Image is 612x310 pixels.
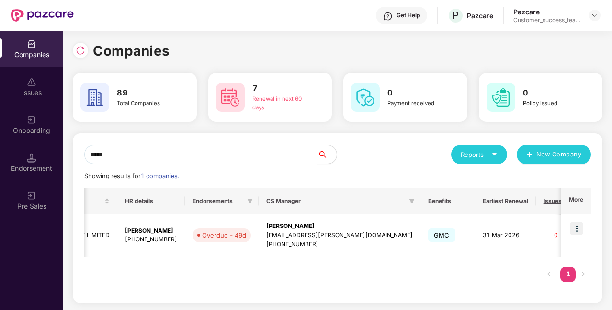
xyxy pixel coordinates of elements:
[580,271,586,277] span: right
[117,87,177,99] h3: 89
[546,271,552,277] span: left
[561,188,591,214] th: More
[576,267,591,282] li: Next Page
[475,188,536,214] th: Earliest Renewal
[517,145,591,164] button: plusNew Company
[409,198,415,204] span: filter
[541,267,556,282] button: left
[84,172,179,179] span: Showing results for
[541,267,556,282] li: Previous Page
[27,191,36,201] img: svg+xml;base64,PHN2ZyB3aWR0aD0iMjAiIGhlaWdodD0iMjAiIHZpZXdCb3g9IjAgMCAyMCAyMCIgZmlsbD0ibm9uZSIgeG...
[570,222,583,235] img: icon
[193,197,243,205] span: Endorsements
[407,195,417,207] span: filter
[125,227,177,236] div: [PERSON_NAME]
[387,87,447,99] h3: 0
[11,9,74,22] img: New Pazcare Logo
[523,99,583,108] div: Policy issued
[523,87,583,99] h3: 0
[266,222,413,231] div: [PERSON_NAME]
[317,145,337,164] button: search
[247,198,253,204] span: filter
[27,77,36,87] img: svg+xml;base64,PHN2ZyBpZD0iSXNzdWVzX2Rpc2FibGVkIiB4bWxucz0iaHR0cDovL3d3dy53My5vcmcvMjAwMC9zdmciIH...
[420,188,475,214] th: Benefits
[467,11,493,20] div: Pazcare
[560,267,576,281] a: 1
[351,83,380,112] img: svg+xml;base64,PHN2ZyB4bWxucz0iaHR0cDovL3d3dy53My5vcmcvMjAwMC9zdmciIHdpZHRoPSI2MCIgaGVpZ2h0PSI2MC...
[461,150,498,159] div: Reports
[252,95,312,112] div: Renewal in next 60 days
[576,267,591,282] button: right
[266,231,413,240] div: [EMAIL_ADDRESS][PERSON_NAME][DOMAIN_NAME]
[27,115,36,125] img: svg+xml;base64,PHN2ZyB3aWR0aD0iMjAiIGhlaWdodD0iMjAiIHZpZXdCb3g9IjAgMCAyMCAyMCIgZmlsbD0ibm9uZSIgeG...
[544,197,562,205] span: Issues
[383,12,393,21] img: svg+xml;base64,PHN2ZyBpZD0iSGVscC0zMngzMiIgeG1sbnM9Imh0dHA6Ly93d3cudzMub3JnLzIwMDAvc3ZnIiB3aWR0aD...
[266,197,405,205] span: CS Manager
[93,40,170,61] h1: Companies
[252,83,312,95] h3: 7
[245,195,255,207] span: filter
[526,151,533,159] span: plus
[397,12,420,19] div: Get Help
[491,151,498,157] span: caret-down
[27,39,36,49] img: svg+xml;base64,PHN2ZyBpZD0iQ29tcGFuaWVzIiB4bWxucz0iaHR0cDovL3d3dy53My5vcmcvMjAwMC9zdmciIHdpZHRoPS...
[117,188,185,214] th: HR details
[487,83,515,112] img: svg+xml;base64,PHN2ZyB4bWxucz0iaHR0cDovL3d3dy53My5vcmcvMjAwMC9zdmciIHdpZHRoPSI2MCIgaGVpZ2h0PSI2MC...
[387,99,447,108] div: Payment received
[202,230,246,240] div: Overdue - 49d
[141,172,179,179] span: 1 companies.
[125,235,177,244] div: [PHONE_NUMBER]
[216,83,245,112] img: svg+xml;base64,PHN2ZyB4bWxucz0iaHR0cDovL3d3dy53My5vcmcvMjAwMC9zdmciIHdpZHRoPSI2MCIgaGVpZ2h0PSI2MC...
[536,150,582,159] span: New Company
[513,7,580,16] div: Pazcare
[513,16,580,24] div: Customer_success_team_lead
[453,10,459,21] span: P
[475,214,536,257] td: 31 Mar 2026
[266,240,413,249] div: [PHONE_NUMBER]
[536,188,577,214] th: Issues
[76,46,85,55] img: svg+xml;base64,PHN2ZyBpZD0iUmVsb2FkLTMyeDMyIiB4bWxucz0iaHR0cDovL3d3dy53My5vcmcvMjAwMC9zdmciIHdpZH...
[544,231,569,240] div: 0
[27,153,36,163] img: svg+xml;base64,PHN2ZyB3aWR0aD0iMTQuNSIgaGVpZ2h0PSIxNC41IiB2aWV3Qm94PSIwIDAgMTYgMTYiIGZpbGw9Im5vbm...
[591,12,599,19] img: svg+xml;base64,PHN2ZyBpZD0iRHJvcGRvd24tMzJ4MzIiIHhtbG5zPSJodHRwOi8vd3d3LnczLm9yZy8yMDAwL3N2ZyIgd2...
[317,151,337,158] span: search
[560,267,576,282] li: 1
[428,228,455,242] span: GMC
[117,99,177,108] div: Total Companies
[80,83,109,112] img: svg+xml;base64,PHN2ZyB4bWxucz0iaHR0cDovL3d3dy53My5vcmcvMjAwMC9zdmciIHdpZHRoPSI2MCIgaGVpZ2h0PSI2MC...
